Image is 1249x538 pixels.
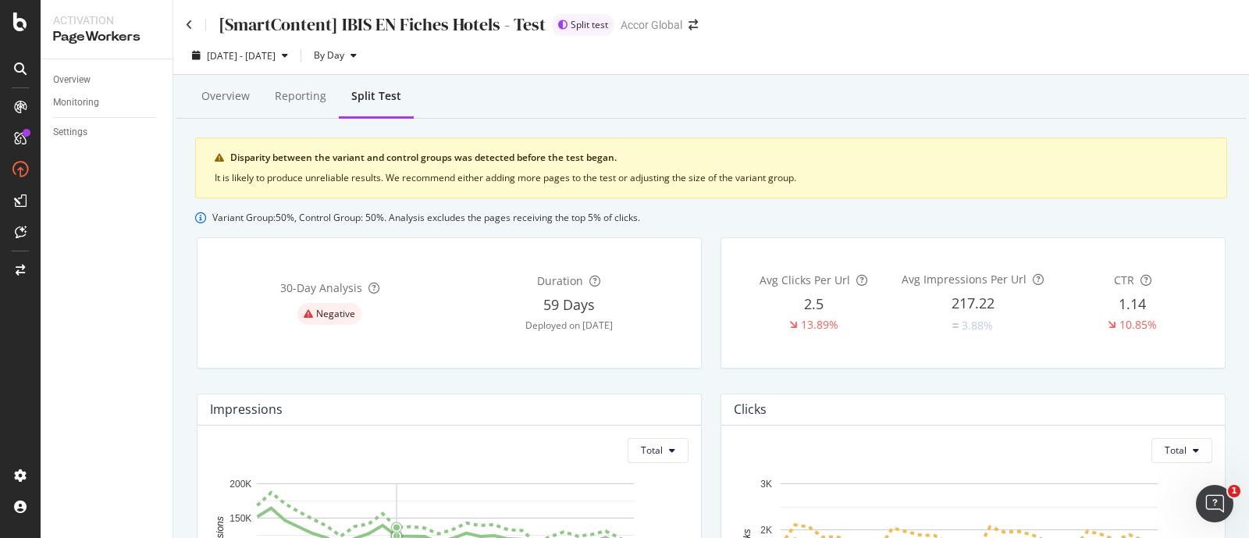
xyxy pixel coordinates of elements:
[53,28,160,46] div: PageWorkers
[316,309,355,319] span: Negative
[351,88,401,104] div: Split Test
[215,171,1208,185] div: It is likely to produce unreliable results. We recommend either adding more pages to the test or ...
[186,43,294,68] button: [DATE] - [DATE]
[804,294,824,315] div: 2.5
[275,88,326,104] div: Reporting
[195,137,1227,198] div: warning banner
[230,478,251,489] text: 200K
[552,14,614,36] div: brand label
[902,272,1027,287] div: Avg Impressions Per Url
[1165,444,1187,457] span: Total
[543,295,595,315] div: 59 Days
[537,273,583,289] div: Duration
[212,211,640,224] span: Variant Group: 50 %, Control Group: 50 %. Analysis excludes the pages receiving the top 5% of cli...
[230,513,251,524] text: 150K
[53,12,160,28] div: Activation
[1228,485,1240,497] span: 1
[760,273,850,288] div: Avg Clicks Per Url
[1196,485,1233,522] iframe: Intercom live chat
[297,303,361,325] div: danger label
[571,20,608,30] span: Split test
[308,43,363,68] button: By Day
[53,124,162,141] a: Settings
[1119,317,1157,333] div: 10.85%
[207,49,276,62] span: [DATE] - [DATE]
[53,72,91,88] div: Overview
[1119,294,1146,315] div: 1.14
[628,438,689,463] button: Total
[760,524,772,535] text: 2K
[53,94,162,111] a: Monitoring
[201,88,250,104] div: Overview
[1151,438,1212,463] button: Total
[53,124,87,141] div: Settings
[210,401,283,417] div: Impressions
[760,478,772,489] text: 3K
[186,20,193,30] a: Click to go back
[53,94,99,111] div: Monitoring
[952,294,995,314] div: 217.22
[525,319,613,332] div: Deployed on [DATE]
[230,151,1208,165] div: Disparity between the variant and control groups was detected before the test began.
[734,401,767,417] div: Clicks
[280,280,362,296] div: 30 -Day Analysis
[53,72,162,88] a: Overview
[689,20,698,30] div: arrow-right-arrow-left
[1114,273,1134,288] div: CTR
[308,48,344,62] span: By Day
[801,317,838,333] div: 13.89%
[621,17,682,33] div: Accor Global
[962,318,993,333] div: 3.88%
[219,12,546,37] div: [SmartContent] IBIS EN Fiches Hotels - Test
[641,444,663,457] span: Total
[952,323,959,328] img: Equal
